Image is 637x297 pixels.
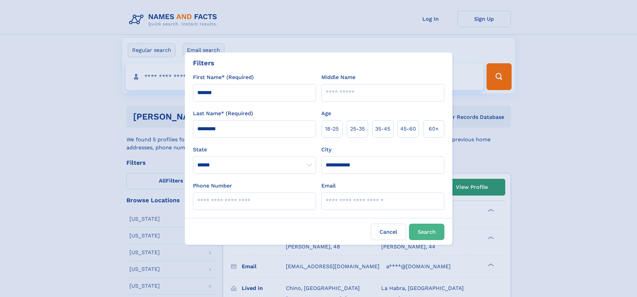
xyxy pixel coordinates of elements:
label: Age [321,109,331,118]
label: State [193,146,316,154]
label: Middle Name [321,73,355,81]
span: 60+ [429,125,439,133]
label: City [321,146,331,154]
span: 35‑45 [375,125,390,133]
label: Phone Number [193,182,232,190]
label: First Name* (Required) [193,73,254,81]
span: 45‑60 [400,125,416,133]
div: Filters [193,58,214,68]
label: Cancel [371,224,406,240]
label: Email [321,182,336,190]
span: 18‑25 [325,125,339,133]
span: 25‑35 [350,125,365,133]
button: Search [409,224,444,240]
label: Last Name* (Required) [193,109,253,118]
